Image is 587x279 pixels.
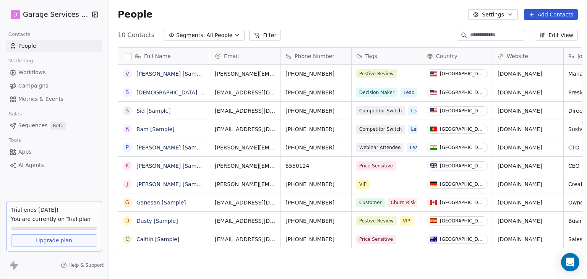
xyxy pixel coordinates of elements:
span: Contacts [5,29,34,40]
a: People [6,40,102,52]
div: Website [493,48,563,64]
span: Campaigns [18,82,48,90]
span: Tags [365,52,377,60]
span: You are currently on Trial plan [11,215,97,223]
a: [DOMAIN_NAME] [498,200,542,206]
span: Competitor Switch [356,106,405,115]
a: Ram [Sample] [136,126,175,132]
span: Decision Maker [356,88,397,97]
a: Dusty [Sample] [136,218,178,224]
div: Phone Number [281,48,351,64]
button: Add Contacts [524,9,578,20]
span: [PHONE_NUMBER] [285,144,347,151]
div: Trial ends [DATE]! [11,206,97,214]
div: P [126,143,129,151]
span: [PHONE_NUMBER] [285,107,347,115]
div: [GEOGRAPHIC_DATA] [440,90,485,95]
span: Lead [401,88,418,97]
span: People [118,9,152,20]
span: Upgrade plan [36,237,72,244]
span: VIP [356,180,370,189]
a: [DOMAIN_NAME] [498,236,542,242]
span: Postive Review [356,216,397,225]
div: [GEOGRAPHIC_DATA] [440,200,485,205]
a: [DOMAIN_NAME] [498,144,542,151]
a: Metrics & Events [6,93,102,105]
a: [DOMAIN_NAME] [498,89,542,96]
span: [EMAIL_ADDRESS][DOMAIN_NAME] [215,235,276,243]
span: Customer [356,198,385,207]
span: Price Sensitive [356,235,396,244]
a: Sid [Sample] [136,108,171,114]
div: Country [422,48,493,64]
div: Tags [352,48,422,64]
div: K [126,162,129,170]
span: [PHONE_NUMBER] [285,89,347,96]
span: Apps [18,148,32,156]
span: [PHONE_NUMBER] [285,217,347,225]
a: Apps [6,146,102,158]
button: Edit View [535,30,578,41]
a: Campaigns [6,79,102,92]
div: Email [210,48,281,64]
a: Workflows [6,66,102,79]
a: Ganesan [Sample] [136,200,186,206]
a: [DOMAIN_NAME] [498,126,542,132]
span: Churn Risk [388,198,419,207]
div: [GEOGRAPHIC_DATA] [440,237,485,242]
span: [EMAIL_ADDRESS][DOMAIN_NAME] [215,199,276,206]
span: [PHONE_NUMBER] [285,180,347,188]
a: Help & Support [61,262,104,268]
span: Webinar Attendee [356,143,404,152]
div: S [126,88,129,96]
a: [PERSON_NAME] [Sample] [136,181,207,187]
span: D [13,11,18,18]
div: grid [118,65,210,275]
span: [PERSON_NAME][EMAIL_ADDRESS][DOMAIN_NAME] [215,70,276,78]
div: [GEOGRAPHIC_DATA] [440,127,485,132]
span: Help & Support [68,262,104,268]
div: G [125,198,130,206]
a: [PERSON_NAME] [Sample] [136,144,207,151]
span: Email [224,52,239,60]
span: Phone Number [295,52,334,60]
div: J [126,180,128,188]
span: Metrics & Events [18,95,63,103]
span: Marketing [5,55,36,67]
a: [DOMAIN_NAME] [498,163,542,169]
span: [PHONE_NUMBER] [285,125,347,133]
span: Garage Services Online [23,10,89,19]
a: [DOMAIN_NAME] [498,181,542,187]
span: Segments: [176,31,205,39]
span: [PERSON_NAME][EMAIL_ADDRESS][DOMAIN_NAME] [215,144,276,151]
span: Beta [50,122,66,130]
span: [EMAIL_ADDRESS][DOMAIN_NAME] [215,217,276,225]
button: Filter [249,30,281,41]
span: Lead [408,125,425,134]
span: [PERSON_NAME][EMAIL_ADDRESS][DOMAIN_NAME] [215,180,276,188]
span: Lead [407,143,424,152]
a: [DOMAIN_NAME] [498,71,542,77]
span: Country [436,52,457,60]
button: DGarage Services Online [9,8,86,21]
div: V [125,70,129,78]
span: AI Agents [18,161,44,169]
div: [GEOGRAPHIC_DATA] [440,218,485,224]
span: Sequences [18,122,47,130]
span: Postive Review [356,69,397,78]
span: [PHONE_NUMBER] [285,70,347,78]
a: AI Agents [6,159,102,172]
span: Website [507,52,528,60]
div: [GEOGRAPHIC_DATA] [440,108,485,114]
span: [EMAIL_ADDRESS][DOMAIN_NAME] [215,89,276,96]
div: D [125,217,130,225]
div: [GEOGRAPHIC_DATA] [440,145,485,150]
a: [DOMAIN_NAME] [498,218,542,224]
div: Full Name [118,48,210,64]
div: [GEOGRAPHIC_DATA] [440,182,485,187]
span: [EMAIL_ADDRESS][DOMAIN_NAME] [215,125,276,133]
a: [PERSON_NAME] [Sample] [136,71,207,77]
div: S [126,107,129,115]
div: [GEOGRAPHIC_DATA] [440,163,485,169]
span: [EMAIL_ADDRESS][DOMAIN_NAME] [215,107,276,115]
